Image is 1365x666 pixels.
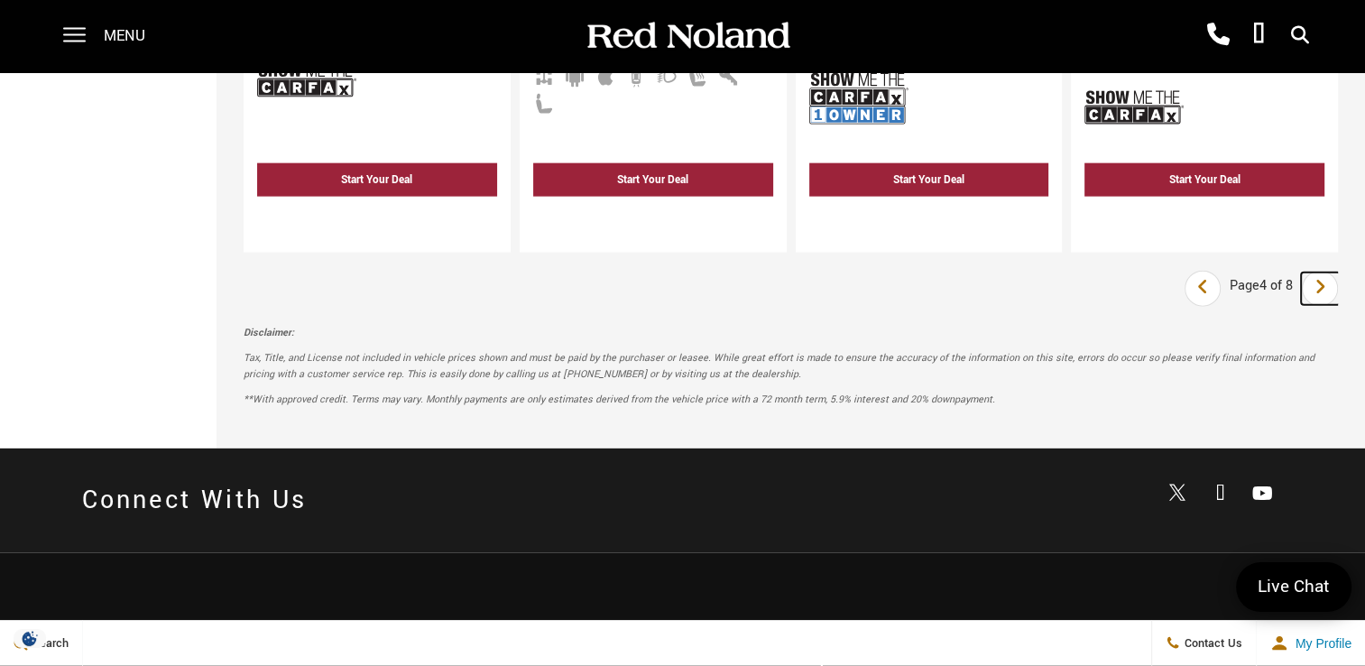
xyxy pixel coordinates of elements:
[1236,562,1351,612] a: Live Chat
[82,476,308,526] h2: Connect With Us
[809,163,1049,197] div: Start Your Deal
[1169,172,1240,188] div: Start Your Deal
[244,392,1338,408] p: **With approved credit. Terms may vary. Monthly payments are only estimates derived from the vehi...
[893,172,964,188] div: Start Your Deal
[533,95,555,108] span: Leather Seats
[257,201,497,235] div: undefined - Pre-Owned 2023 Honda Civic Type R Base With Navigation
[1084,75,1184,141] img: Show Me the CARFAX Badge
[533,163,773,197] div: Start Your Deal
[1244,476,1280,512] a: Open Youtube-play in a new window
[1257,621,1365,666] button: Open user profile menu
[809,66,908,132] img: Show Me the CARFAX 1-Owner Badge
[257,48,356,114] img: Show Me the CARFAX Badge
[625,68,647,81] span: Backup Camera
[1301,273,1340,305] a: next page
[9,629,51,648] img: Opt-Out Icon
[1249,575,1339,599] span: Live Chat
[1202,476,1238,512] a: Open Facebook in a new window
[1288,636,1351,651] span: My Profile
[1159,476,1195,513] a: Open Twitter in a new window
[244,350,1338,383] p: Tax, Title, and License not included in vehicle prices shown and must be paid by the purchaser or...
[595,68,616,81] span: Apple Car-Play
[341,172,412,188] div: Start Your Deal
[244,326,294,339] strong: Disclaimer:
[584,21,791,52] img: Red Noland Auto Group
[533,201,773,235] div: undefined - Pre-Owned 2024 Land Rover Discovery Sport S With Navigation & 4WD
[717,68,739,81] span: Keyless Entry
[1084,163,1324,197] div: Start Your Deal
[257,163,497,197] div: Start Your Deal
[809,201,1049,235] div: undefined - Pre-Owned 2021 Ford Bronco Black Diamond 4WD
[533,68,555,81] span: AWD
[564,68,586,81] span: Android Auto
[617,172,688,188] div: Start Your Deal
[1221,271,1302,307] div: Page 4 of 8
[1184,273,1222,305] a: previous page
[9,629,51,648] section: Click to Open Cookie Consent Modal
[1180,635,1242,652] span: Contact Us
[656,68,678,81] span: Fog Lights
[687,68,708,81] span: Heated Seats
[1084,201,1324,235] div: undefined - Pre-Owned 2023 Land Rover Discovery HSE R-Dynamic With Navigation & 4WD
